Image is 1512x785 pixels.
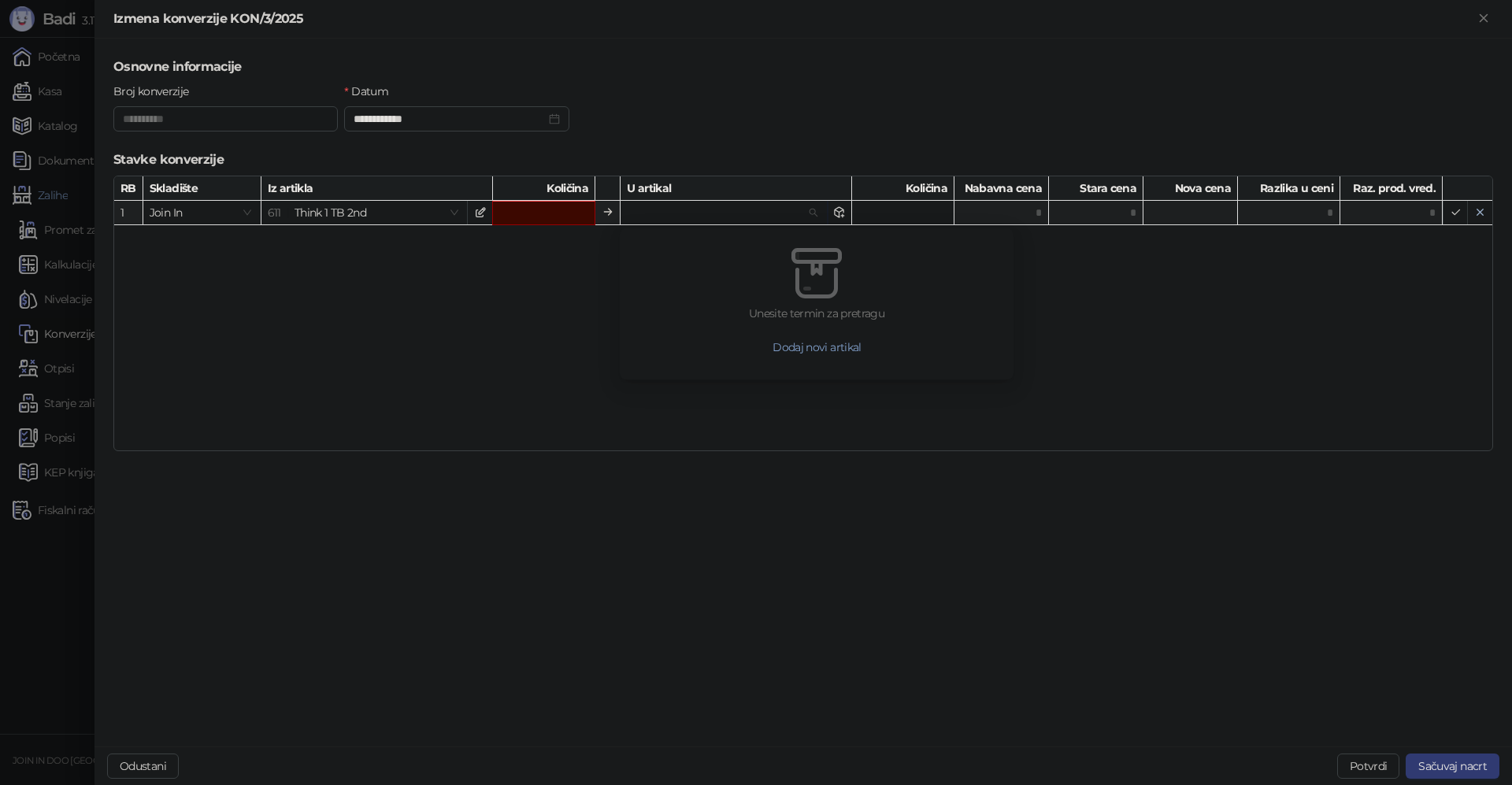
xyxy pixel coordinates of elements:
button: Dodaj novi artikal [760,335,873,360]
span: Join In [150,201,254,224]
div: Izmena konverzije KON/3/2025 [113,9,1474,28]
div: Nova cena [1143,176,1238,201]
input: Datum [354,110,545,128]
label: Broj konverzije [113,83,198,100]
div: Unesite termin za pretragu [651,305,982,322]
div: Stara cena [1049,176,1143,201]
button: Sačuvaj nacrt [1406,754,1499,779]
div: RB [114,176,143,201]
div: Nabavna cena [954,176,1049,201]
div: 1 [120,204,136,221]
span: Think 1 TB 2nd [268,201,461,224]
span: 611 [268,206,281,220]
div: Razlika u ceni [1238,176,1340,201]
h5: Stavke konverzije [113,150,1493,169]
h5: Osnovne informacije [113,57,1493,76]
div: Količina [493,176,595,201]
button: Odustani [107,754,179,779]
div: Količina [852,176,954,201]
img: delivery.svg [791,248,842,298]
input: Broj konverzije [113,106,338,131]
button: Zatvori [1474,9,1493,28]
div: Iz artikla [261,176,493,201]
label: Datum [344,83,398,100]
button: Potvrdi [1337,754,1400,779]
div: Skladište [143,176,261,201]
div: U artikal [621,176,852,201]
div: Raz. prod. vred. [1340,176,1443,201]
